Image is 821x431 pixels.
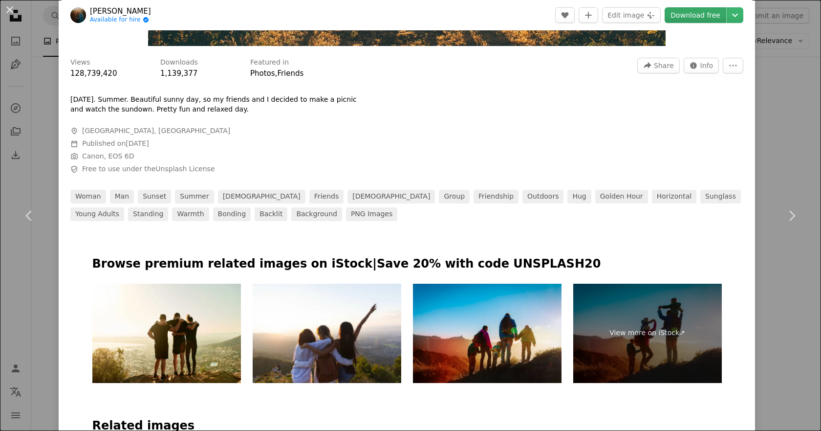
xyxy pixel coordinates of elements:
[128,207,168,221] a: standing
[654,58,673,73] span: Share
[762,169,821,263] a: Next
[579,7,598,23] button: Add to Collection
[665,7,726,23] a: Download free
[155,165,215,173] a: Unsplash License
[250,69,275,78] a: Photos
[82,164,215,174] span: Free to use under the
[92,284,241,383] img: The sights are better when they're shared
[160,69,197,78] span: 1,139,377
[70,7,86,23] img: Go to Helena Lopes's profile
[250,58,289,68] h3: Featured in
[160,58,198,68] h3: Downloads
[309,190,344,204] a: friends
[82,126,230,136] span: [GEOGRAPHIC_DATA], [GEOGRAPHIC_DATA]
[70,69,117,78] span: 128,739,420
[652,190,696,204] a: horizontal
[637,58,679,73] button: Share this image
[700,190,741,204] a: sunglass
[595,190,648,204] a: golden hour
[684,58,719,73] button: Stats about this image
[70,207,124,221] a: young adults
[70,95,364,114] p: [DATE]. Summer. Beautiful sunny day, so my friends and I decided to make a picnic and watch the s...
[110,190,134,204] a: man
[346,207,397,221] a: PNG images
[522,190,563,204] a: outdoors
[413,284,562,383] img: family with kids travel in mountains at sunset
[92,256,722,272] p: Browse premium related images on iStock | Save 20% with code UNSPLASH20
[555,7,575,23] button: Like
[723,58,743,73] button: More Actions
[175,190,214,204] a: summer
[573,284,722,383] a: View more on iStock↗
[90,6,151,16] a: [PERSON_NAME]
[126,139,149,147] time: November 25, 2017 at 11:13:42 AM MST
[277,69,303,78] a: Friends
[172,207,209,221] a: warmth
[602,7,661,23] button: Edit image
[138,190,171,204] a: sunset
[82,152,134,161] button: Canon, EOS 6D
[727,7,743,23] button: Choose download size
[275,69,278,78] span: ,
[82,139,149,147] span: Published on
[253,284,401,383] img: Women on mountain peak cliff
[474,190,519,204] a: friendship
[90,16,151,24] a: Available for hire
[70,58,90,68] h3: Views
[439,190,470,204] a: group
[567,190,591,204] a: hug
[70,190,106,204] a: woman
[218,190,305,204] a: [DEMOGRAPHIC_DATA]
[255,207,287,221] a: backlit
[213,207,251,221] a: bonding
[347,190,435,204] a: [DEMOGRAPHIC_DATA]
[291,207,342,221] a: background
[700,58,713,73] span: Info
